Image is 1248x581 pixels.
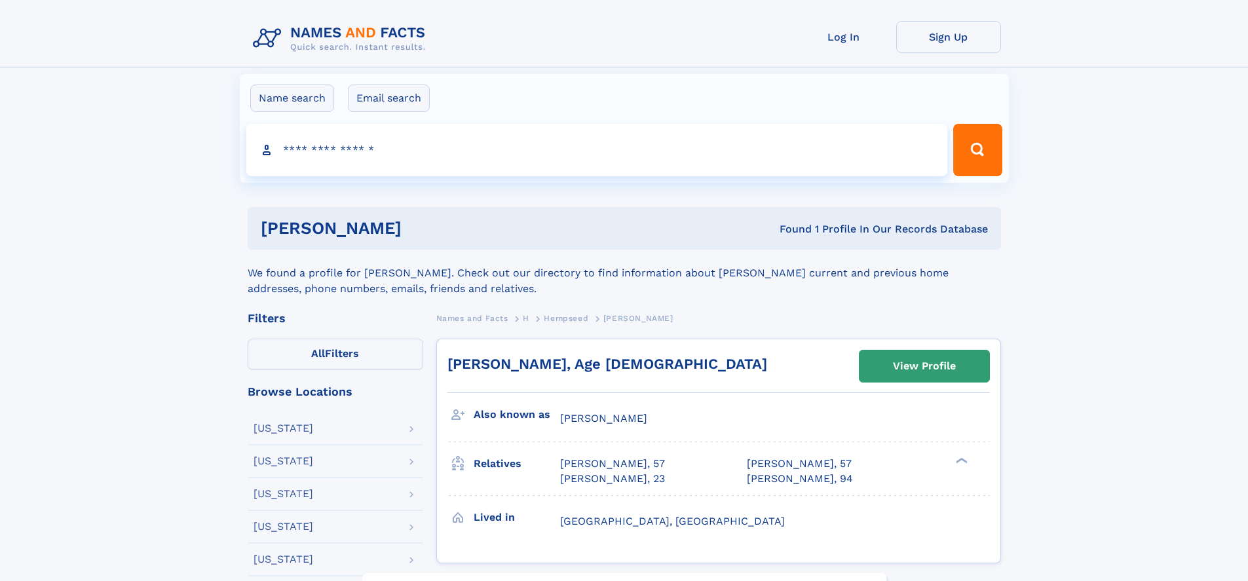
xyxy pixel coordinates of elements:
[560,472,665,486] a: [PERSON_NAME], 23
[254,489,313,499] div: [US_STATE]
[436,310,508,326] a: Names and Facts
[544,314,588,323] span: Hempseed
[953,124,1002,176] button: Search Button
[747,472,853,486] a: [PERSON_NAME], 94
[590,222,988,236] div: Found 1 Profile In Our Records Database
[560,515,785,527] span: [GEOGRAPHIC_DATA], [GEOGRAPHIC_DATA]
[248,312,423,324] div: Filters
[348,84,430,112] label: Email search
[311,347,325,360] span: All
[544,310,588,326] a: Hempseed
[474,403,560,426] h3: Also known as
[254,554,313,565] div: [US_STATE]
[248,21,436,56] img: Logo Names and Facts
[896,21,1001,53] a: Sign Up
[523,310,529,326] a: H
[474,453,560,475] h3: Relatives
[860,350,989,382] a: View Profile
[250,84,334,112] label: Name search
[261,220,591,236] h1: [PERSON_NAME]
[560,457,665,471] a: [PERSON_NAME], 57
[603,314,673,323] span: [PERSON_NAME]
[523,314,529,323] span: H
[254,521,313,532] div: [US_STATE]
[254,423,313,434] div: [US_STATE]
[248,339,423,370] label: Filters
[560,412,647,424] span: [PERSON_NAME]
[747,457,852,471] a: [PERSON_NAME], 57
[447,356,767,372] a: [PERSON_NAME], Age [DEMOGRAPHIC_DATA]
[953,457,968,465] div: ❯
[248,250,1001,297] div: We found a profile for [PERSON_NAME]. Check out our directory to find information about [PERSON_N...
[791,21,896,53] a: Log In
[246,124,948,176] input: search input
[893,351,956,381] div: View Profile
[474,506,560,529] h3: Lived in
[248,386,423,398] div: Browse Locations
[254,456,313,466] div: [US_STATE]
